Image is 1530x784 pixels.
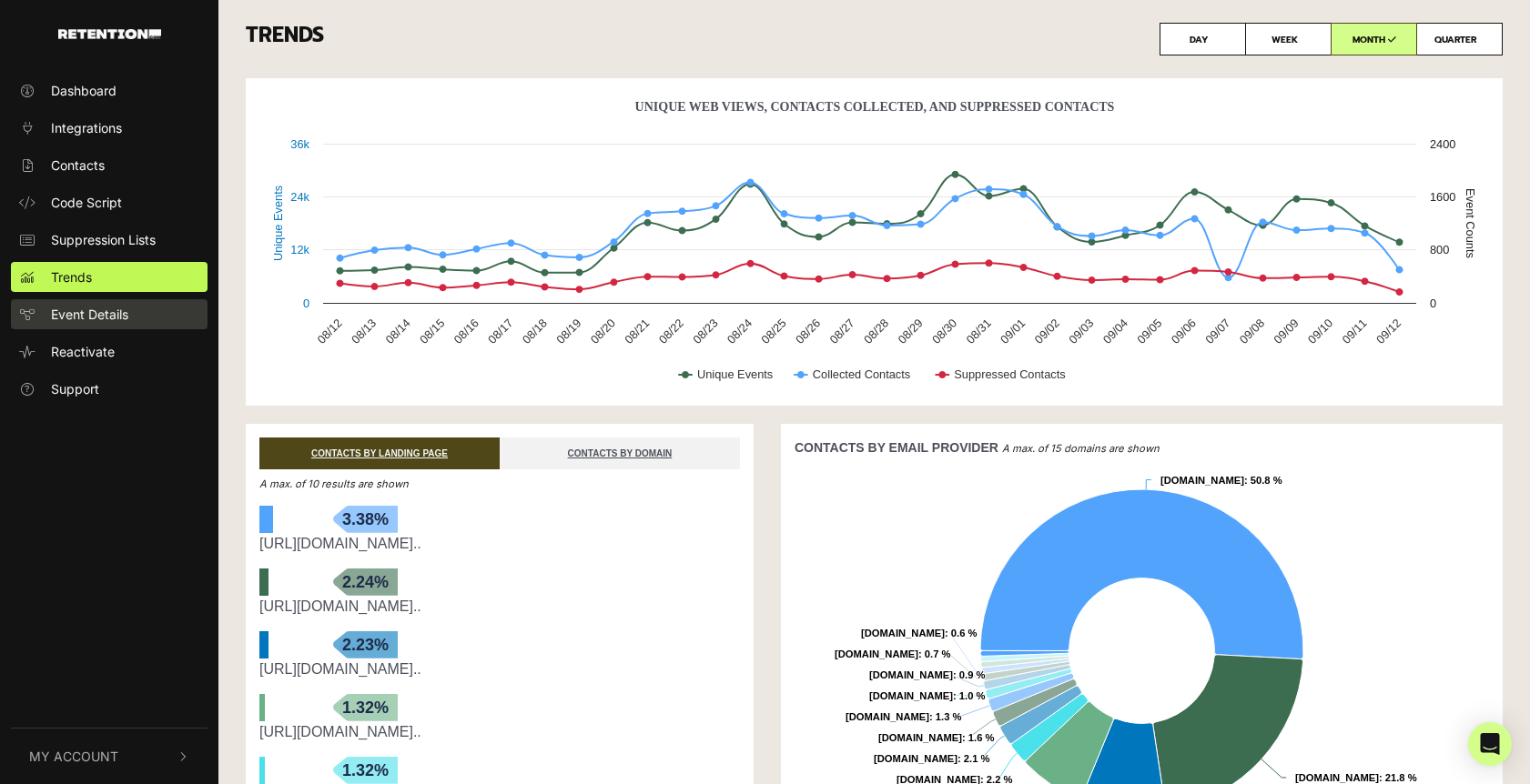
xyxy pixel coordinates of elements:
[11,225,208,255] a: Suppression Lists
[51,156,105,175] span: Contacts
[1305,317,1335,347] text: 09/10
[11,299,208,329] a: Event Details
[51,230,156,249] span: Suppression Lists
[259,661,421,677] a: [URL][DOMAIN_NAME]..
[1002,442,1160,455] em: A max. of 15 domains are shown
[1416,23,1503,55] label: QUARTER
[333,568,398,596] span: 2.24%
[259,533,740,555] div: https://jluxlabel.com/web-pixels@295d1af5w25c8f3dapfac4726bm0f666113/collections/dresses
[861,628,977,638] text: : 0.6 %
[51,118,122,137] span: Integrations
[259,721,740,743] div: https://jluxlabel.com/web-pixels@ee7f0208wfac9dc99p05ea9c9dmdf2ffff9/collections/dresses
[964,317,994,347] text: 08/31
[1160,475,1244,486] tspan: [DOMAIN_NAME]
[11,374,208,404] a: Support
[1169,317,1199,347] text: 09/06
[835,648,918,659] tspan: [DOMAIN_NAME]
[1271,317,1301,347] text: 09/09
[697,367,773,381] text: Unique Events
[259,477,409,490] em: A max. of 10 results are shown
[1430,297,1436,310] text: 0
[846,711,961,722] text: : 1.3 %
[1066,317,1096,347] text: 09/03
[51,267,92,286] span: Trends
[1202,317,1232,347] text: 09/07
[861,317,891,347] text: 08/28
[383,317,413,347] text: 08/14
[846,711,929,722] tspan: [DOMAIN_NAME]
[1160,475,1282,486] text: : 50.8 %
[1430,243,1449,256] text: 800
[1430,137,1455,151] text: 2400
[835,648,950,659] text: : 0.7 %
[290,137,309,151] text: 36k
[1373,317,1403,347] text: 09/12
[51,305,128,324] span: Event Details
[314,317,344,347] text: 08/12
[51,379,99,398] span: Support
[11,150,208,180] a: Contacts
[758,317,788,347] text: 08/25
[259,536,421,551] a: [URL][DOMAIN_NAME]..
[1468,722,1512,766] div: Open Intercom Messenger
[878,732,994,743] text: : 1.6 %
[333,757,398,784] span: 1.32%
[271,186,285,261] text: Unique Events
[417,317,447,347] text: 08/15
[1237,317,1267,347] text: 09/08
[1295,772,1379,783] tspan: [DOMAIN_NAME]
[656,317,686,347] text: 08/22
[588,317,618,347] text: 08/20
[58,29,161,39] img: Retention.com
[874,753,958,764] tspan: [DOMAIN_NAME]
[51,81,117,100] span: Dashboard
[520,317,550,347] text: 08/18
[11,113,208,143] a: Integrations
[1160,23,1246,55] label: DAY
[29,747,118,766] span: My Account
[333,694,398,721] span: 1.32%
[1032,317,1062,347] text: 09/02
[690,317,720,347] text: 08/23
[259,658,740,680] div: https://jluxlabel.com/web-pixels@2181a11aw2fccb243p116ca46emacad63e2/collections/dresses
[333,506,398,533] span: 3.38%
[553,317,583,347] text: 08/19
[1245,23,1332,55] label: WEEK
[1295,772,1417,783] text: : 21.8 %
[1464,188,1477,258] text: Event Counts
[290,243,309,256] text: 12k
[793,317,823,347] text: 08/26
[500,437,740,469] a: CONTACTS BY DOMAIN
[485,317,515,347] text: 08/17
[246,23,1503,55] h3: TRENDS
[813,367,910,381] text: Collected Contacts
[724,317,755,347] text: 08/24
[795,440,998,455] strong: CONTACTS BY EMAIL PROVIDER
[11,729,208,784] button: My Account
[333,631,398,658] span: 2.23%
[11,337,208,367] a: Reactivate
[1331,23,1417,55] label: MONTH
[259,598,421,614] a: [URL][DOMAIN_NAME]..
[259,437,500,469] a: CONTACTS BY LANDING PAGE
[1100,317,1130,347] text: 09/04
[954,367,1065,381] text: Suppressed Contacts
[895,317,925,347] text: 08/29
[998,317,1028,347] text: 09/01
[451,317,481,347] text: 08/16
[303,297,309,310] text: 0
[259,596,740,618] div: https://jluxlabel.com/web-pixels@2ddfe27cwacf934f7p7355b34emf9a1fd4c/collections/dresses
[635,100,1115,114] text: Unique Web Views, Contacts Collected, And Suppressed Contacts
[826,317,856,347] text: 08/27
[290,190,309,204] text: 24k
[259,92,1489,401] svg: Unique Web Views, Contacts Collected, And Suppressed Contacts
[869,690,953,701] tspan: [DOMAIN_NAME]
[51,193,122,212] span: Code Script
[869,690,985,701] text: : 1.0 %
[259,724,421,739] a: [URL][DOMAIN_NAME]..
[622,317,652,347] text: 08/21
[861,628,945,638] tspan: [DOMAIN_NAME]
[1339,317,1369,347] text: 09/11
[878,732,962,743] tspan: [DOMAIN_NAME]
[874,753,989,764] text: : 2.1 %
